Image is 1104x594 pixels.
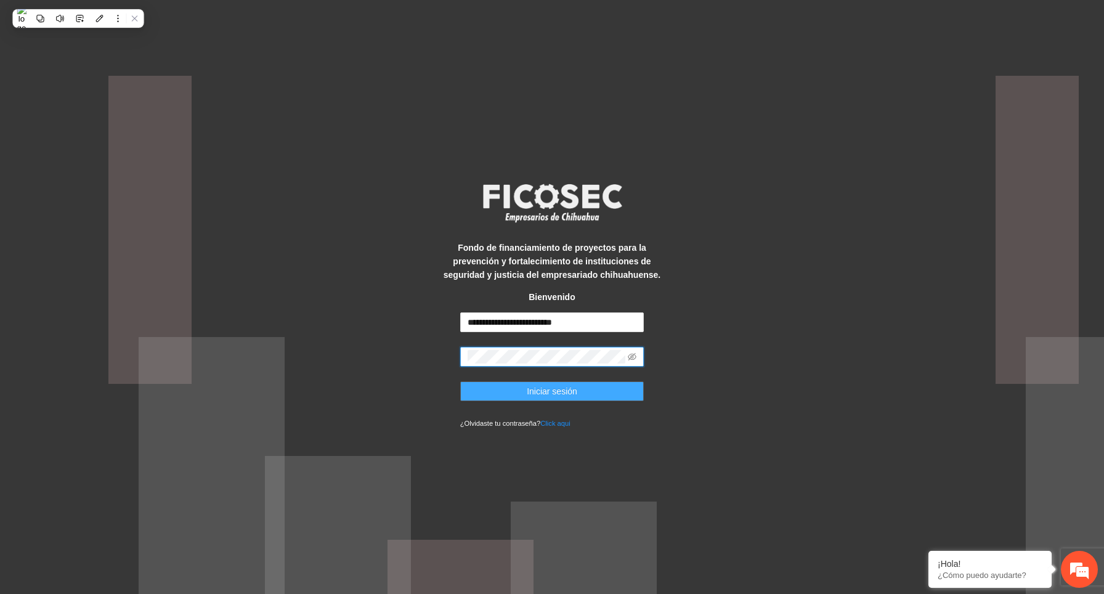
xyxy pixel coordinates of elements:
button: Iniciar sesión [460,381,644,401]
div: ¡Hola! [938,559,1042,569]
strong: Fondo de financiamiento de proyectos para la prevención y fortalecimiento de instituciones de seg... [444,243,660,280]
div: Chatee con nosotros ahora [64,63,207,79]
p: ¿Cómo puedo ayudarte? [938,571,1042,580]
img: logo [475,180,629,226]
span: eye-invisible [628,352,636,361]
span: Iniciar sesión [527,384,577,398]
span: Estamos en línea. [71,165,170,289]
strong: Bienvenido [529,292,575,302]
small: ¿Olvidaste tu contraseña? [460,420,570,427]
textarea: Escriba su mensaje y pulse “Intro” [6,336,235,380]
a: Click aqui [540,420,570,427]
div: Minimizar ventana de chat en vivo [202,6,232,36]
